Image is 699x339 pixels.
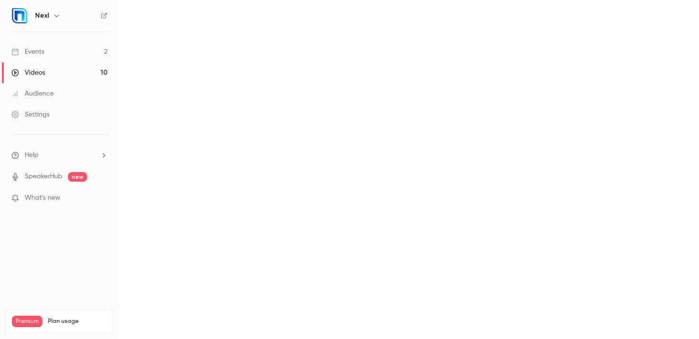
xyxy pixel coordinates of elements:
[48,318,107,325] span: Plan usage
[11,89,54,98] div: Audience
[11,150,107,160] li: help-dropdown-opener
[35,11,49,20] h6: Nexl
[25,193,60,203] span: What's new
[25,172,62,182] a: SpeakerHub
[68,172,87,182] span: new
[11,68,45,77] div: Videos
[11,110,49,119] div: Settings
[12,8,27,23] img: Nexl
[25,150,39,160] span: Help
[12,316,42,327] span: Premium
[11,47,44,57] div: Events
